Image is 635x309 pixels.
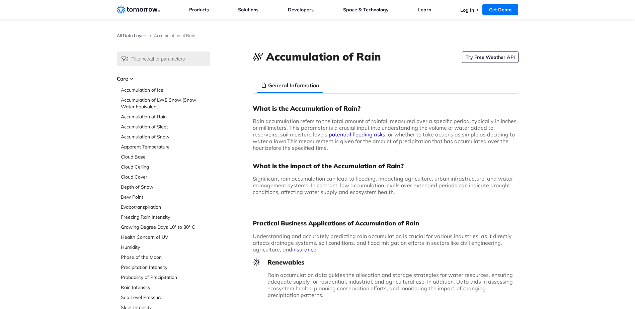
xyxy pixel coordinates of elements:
[189,7,209,13] a: Products
[154,33,195,38] span: Accumulation of Rain
[482,4,518,15] a: Get Demo
[117,33,147,38] a: All Data Layers
[121,244,210,250] a: Humidity
[292,246,316,253] a: insurance
[343,7,389,13] a: Space & Technology
[253,118,517,144] span: Rain accumulation refers to the total amount of rainfall measured over a specific period, typical...
[121,194,210,200] a: Dew Point
[117,75,210,83] h3: Core
[253,233,512,253] span: Understanding and accurately predicting rain accumulation is crucial for various industries, as i...
[121,254,210,261] a: Phase of the Moon
[121,284,210,291] a: Rain Intensity
[121,113,210,120] a: Accumulation of Rain
[117,5,160,15] a: Home link
[268,81,319,89] h3: General Information
[329,131,385,138] a: potential flooding risks
[121,224,210,230] a: Growing Degree Days 10° to 30° C
[257,77,323,93] li: General Information
[121,153,210,160] a: Cloud Base
[418,7,431,13] a: Learn
[267,272,513,298] span: Rain accumulation data guides the allocation and storage strategies for water resources, ensuring...
[121,264,210,271] a: Precipitation Intensity
[253,219,519,227] h2: Practical Business Applications of Accumulation of Rain
[121,133,210,140] a: Accumulation of Snow
[121,123,210,130] a: Accumulation of Sleet
[121,143,210,150] a: Apparent Temperature
[121,204,210,210] a: Evapotranspiration
[121,294,210,301] a: Sea Level Pressure
[121,97,210,110] a: Accumulation of LWE Snow (Snow Water Equivalent)
[462,51,519,63] a: Try Free Weather API
[121,214,210,220] a: Freezing Rain Intensity
[238,7,258,13] a: Solutions
[121,184,210,190] a: Depth of Snow
[288,7,314,13] a: Developers
[253,138,508,151] span: This measurement is given for the amount of precipitation that has accumulated over the hour befo...
[121,234,210,240] a: Health Concern of UV
[117,51,210,66] input: Filter weather parameters
[121,274,210,281] a: Probability of Precipitation
[253,104,519,112] h3: What is the Accumulation of Rain?
[121,87,210,93] a: Accumulation of Ice
[121,174,210,180] a: Cloud Cover
[253,258,519,266] h3: Renewables
[150,33,151,38] span: /
[253,162,519,170] h3: What is the impact of the Accumulation of Rain?
[460,7,474,13] a: Log In
[253,175,513,195] span: Significant rain accumulation can lead to flooding, impacting agriculture, urban infrastructure, ...
[266,49,381,64] h1: Accumulation of Rain
[121,164,210,170] a: Cloud Ceiling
